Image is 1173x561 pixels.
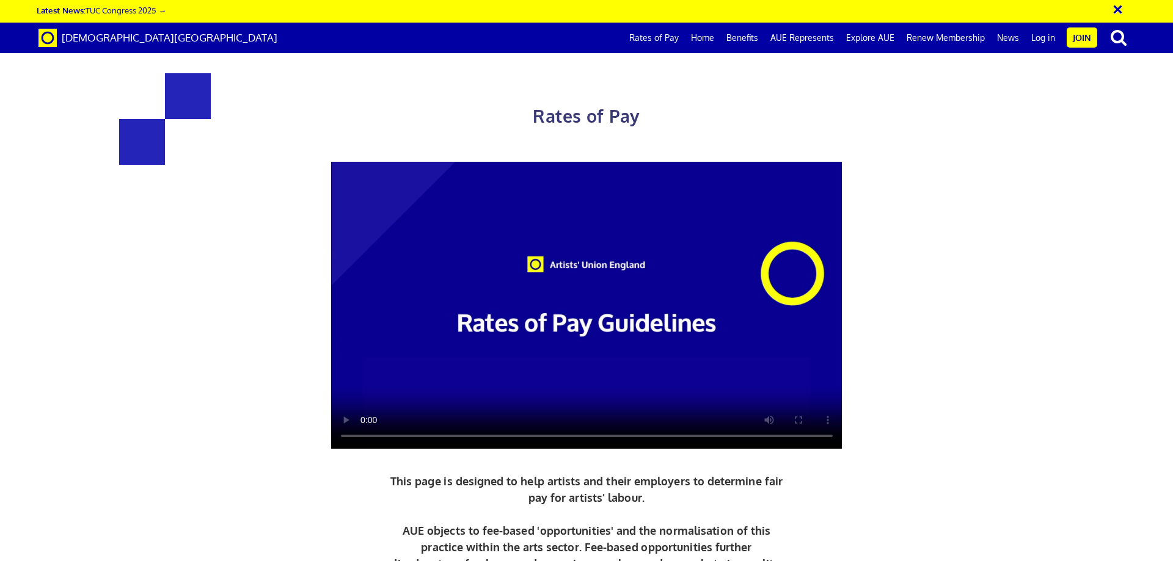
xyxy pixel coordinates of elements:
span: Rates of Pay [533,105,640,127]
a: Explore AUE [840,23,901,53]
a: News [991,23,1025,53]
button: search [1100,24,1138,50]
a: Benefits [720,23,764,53]
a: Latest News:TUC Congress 2025 → [37,5,166,15]
a: Home [685,23,720,53]
a: Log in [1025,23,1061,53]
a: Renew Membership [901,23,991,53]
strong: Latest News: [37,5,86,15]
a: Brand [DEMOGRAPHIC_DATA][GEOGRAPHIC_DATA] [29,23,287,53]
span: [DEMOGRAPHIC_DATA][GEOGRAPHIC_DATA] [62,31,277,44]
a: Rates of Pay [623,23,685,53]
a: AUE Represents [764,23,840,53]
a: Join [1067,27,1097,48]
